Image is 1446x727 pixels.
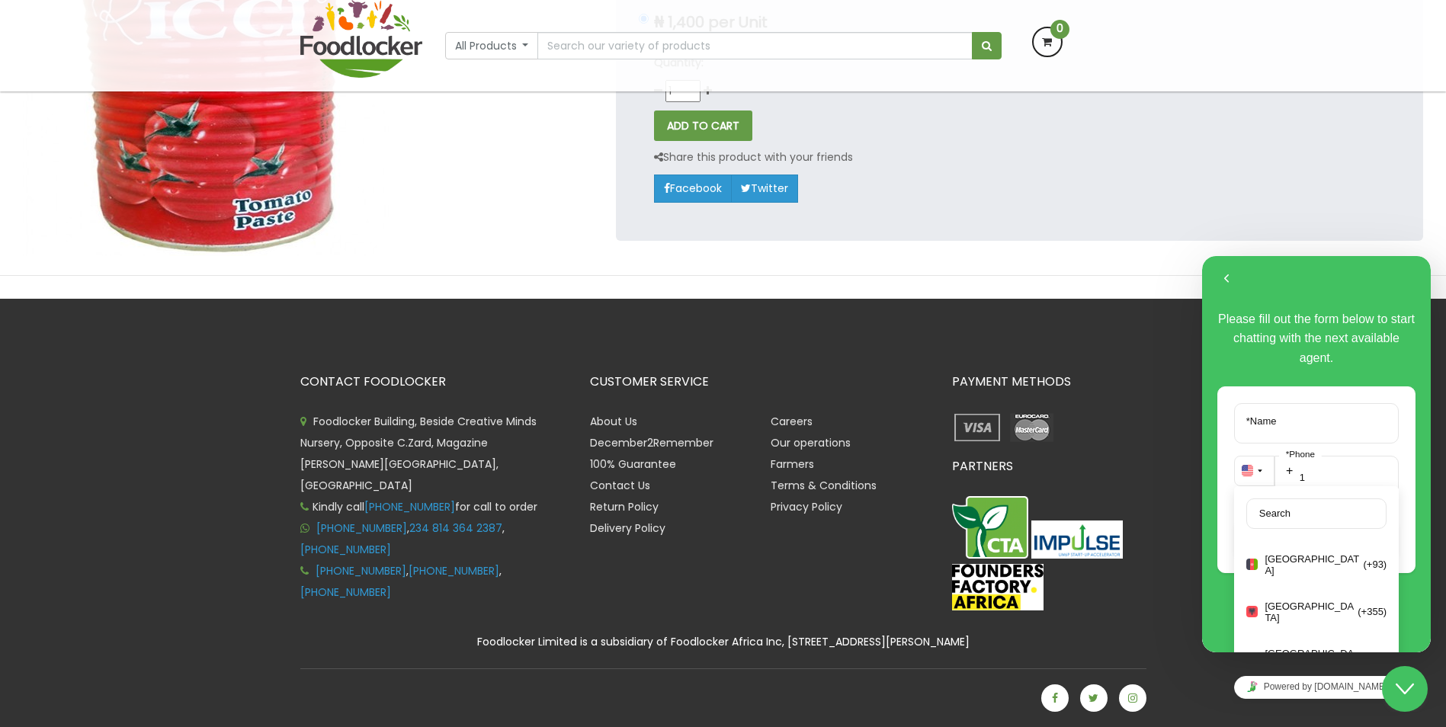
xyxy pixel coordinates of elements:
iframe: chat widget [1382,666,1431,712]
a: [PHONE_NUMBER] [316,520,407,536]
a: Farmers [771,456,814,472]
img: FFA [952,564,1044,611]
iframe: chat widget [1202,670,1431,704]
h3: PAYMENT METHODS [952,375,1146,389]
a: Careers [771,414,813,429]
h3: CUSTOMER SERVICE [590,375,929,389]
img: payment [1006,411,1057,444]
button: ADD TO CART [654,110,752,141]
a: [PHONE_NUMBER] [409,563,499,578]
a: Our operations [771,435,851,450]
button: All Products [445,32,539,59]
div: Foodlocker Limited is a subsidiary of Foodlocker Africa Inc, [STREET_ADDRESS][PERSON_NAME] [289,633,1158,651]
a: Delivery Policy [590,520,665,536]
a: [PHONE_NUMBER] [300,584,391,600]
a: Terms & Conditions [771,478,877,493]
a: [PHONE_NUMBER] [316,563,406,578]
a: Privacy Policy [771,499,842,514]
h3: PARTNERS [952,460,1146,473]
a: Return Policy [590,499,659,514]
iframe: chat widget [1202,256,1431,652]
h3: CONTACT FOODLOCKER [300,375,567,389]
input: Search our variety of products [537,32,972,59]
a: [PHONE_NUMBER] [300,542,391,557]
p: [GEOGRAPHIC_DATA] [63,392,156,415]
a: [PHONE_NUMBER] [364,499,455,514]
a: December2Remember [590,435,713,450]
p: Share this product with your friends [654,149,853,166]
span: Foodlocker Building, Beside Creative Minds Nursery, Opposite C.Zard, Magazine [PERSON_NAME][GEOGR... [300,414,537,493]
img: Impulse [1031,520,1123,558]
img: payment [952,411,1003,444]
a: About Us [590,414,637,429]
a: Contact Us [590,478,650,493]
span: , , [300,520,505,557]
span: 0 [1050,20,1069,39]
span: , , [300,563,502,600]
a: Facebook [654,175,732,202]
a: 100% Guarantee [590,456,676,472]
a: Twitter [731,175,798,202]
img: CTA [952,496,1028,559]
a: 234 814 364 2387 [409,520,502,536]
label: Phone [77,193,120,203]
span: Kindly call for call to order [300,499,537,514]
